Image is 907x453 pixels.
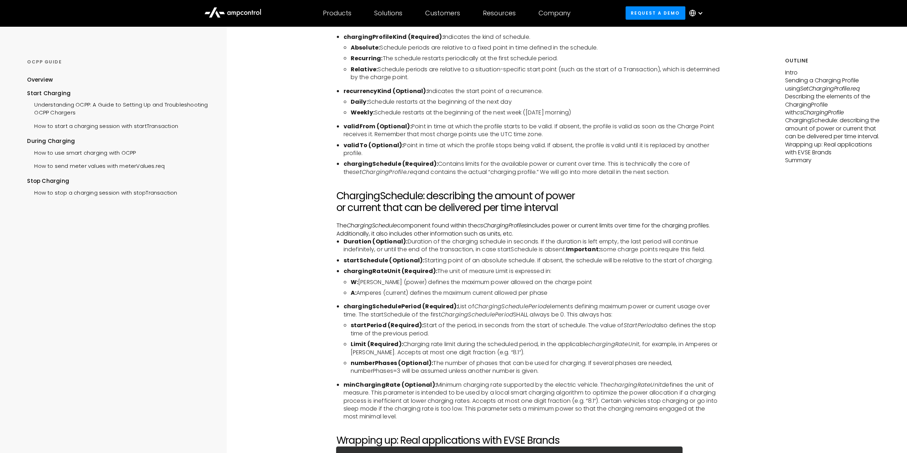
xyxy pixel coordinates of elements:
[425,9,460,17] div: Customers
[336,190,721,214] h2: ChargingSchedule: describing the amount of power or current that can be delivered per time interval
[374,9,402,17] div: Solutions
[350,278,358,286] b: W:
[350,278,721,286] li: [PERSON_NAME] (power) defines the maximum power allowed on the charge point
[785,156,880,164] p: Summary
[350,55,721,62] li: The schedule restarts periodically at the first schedule period.
[353,168,417,176] i: setChargingProfile.req
[343,87,721,95] li: Indicates the start point of a recurrence.
[350,98,368,106] b: Daily:
[785,93,880,117] p: Describing the elements of the ChargingProfile with
[27,97,208,119] a: Understanding OCPP: A Guide to Setting Up and Troubleshooting OCPP Chargers
[343,160,438,168] b: chargingSchedule (Required):
[483,9,516,17] div: Resources
[323,9,351,17] div: Products
[27,137,208,145] div: During Charging
[343,257,721,264] li: Starting point of an absolute schedule. If absent, the schedule will be relative to the start of ...
[350,108,374,117] b: Weekly:
[785,57,880,65] h5: Outline
[566,245,600,253] b: Important:
[27,89,208,97] div: Start Charging
[350,340,721,356] li: Charging rate limit during the scheduled period, in the applicable , for example, in Amperes or [...
[611,381,662,389] i: chargingRateUnit
[538,9,571,17] div: Company
[343,381,436,389] b: minChargingRate (Optional):
[27,177,208,185] div: Stop Charging
[343,303,721,319] li: List of elements defining maximum power or current usage over time. The startSchedule of the firs...
[27,159,165,172] a: How to send meter values with meterValues.req
[27,76,53,84] div: Overview
[350,43,380,52] b: Absolute:
[343,87,427,95] b: recurrencyKind (Optional):
[343,267,721,275] li: The unit of measure Limit is expressed in:
[350,321,423,329] b: startPeriod (Required):
[785,77,880,93] p: Sending a Charging Profile using
[350,289,721,297] li: Amperes (current) defines the maximum current allowed per phase
[588,340,639,348] i: chargingRateUnit
[350,359,721,375] li: The number of phases that can be used for charging. If several phases are needed, numberPhases=3 ...
[336,214,721,222] p: ‍
[343,238,721,254] li: Duration of the charging schedule in seconds. If the duration is left empty, the last period will...
[343,141,721,158] li: Point in time at which the profile stops being valid. If absent, the profile is valid until it is...
[27,185,177,199] a: How to stop a charging session with stopTransaction
[343,123,721,139] li: Point in time at which the profile starts to be valid. If absent, the profile is valid as soon as...
[350,289,356,297] b: A:
[343,122,411,130] b: validFrom (Optional):
[785,141,880,157] p: Wrapping up: Real applications with EVSE Brands
[343,256,424,264] b: startSchedule (Optional):
[343,267,437,275] b: chargingRateUnit (Required):
[441,310,513,319] i: ChargingSchedulePeriod
[336,427,721,434] p: ‍
[343,237,407,246] b: Duration (Optional):
[350,109,721,117] li: Schedule restarts at the beginning of the next week ([DATE] morning)
[343,381,721,421] li: Minimum charging rate supported by the electric vehicle. The defines the unit of measure. This pa...
[336,434,721,447] h2: Wrapping up: Real applications with EVSE Brands
[336,222,721,238] p: The component found within the includes power or current limits over time for the charging profil...
[343,33,443,41] b: chargingProfileKind (Required):
[350,98,721,106] li: Schedule restarts at the beginning of the next day
[797,108,844,117] em: csChargingProfile
[343,141,403,149] b: validTo (Optional):
[350,54,382,62] b: Recurring:
[27,59,208,65] div: OCPP GUIDE
[350,359,433,367] b: numberPhases (Optional):
[785,117,880,140] p: ChargingSchedule: describing the amount of power or current that can be delivered per time interval.
[343,33,721,41] li: Indicates the kind of schedule.
[27,119,178,132] a: How to start a charging session with startTransaction
[477,221,527,230] em: csChargingProfiles
[336,182,721,190] p: ‍
[343,302,458,310] b: chargingSchedulePeriod (Required):
[350,66,721,82] li: Schedule periods are relative to a situation-specific start point (such as the start of a Transac...
[27,145,136,159] a: How to use smart charging with OCPP
[474,302,547,310] i: ChargingSchedulePeriod
[343,160,721,176] li: Contains limits for the available power or current over time. This is technically the core of the...
[800,84,860,93] em: SetChargingProfile.req
[623,321,655,329] i: StartPeriod
[350,65,378,73] b: Relative:
[350,340,403,348] b: Limit (Required):
[27,76,53,89] a: Overview
[625,6,685,20] a: Request a demo
[350,44,721,52] li: Schedule periods are relative to a fixed point in time defined in the schedule.
[350,321,721,338] li: Start of the period, in seconds from the start of schedule. The value of also defines the stop ti...
[785,69,880,77] p: Intro
[346,221,397,230] em: ChargingSchedule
